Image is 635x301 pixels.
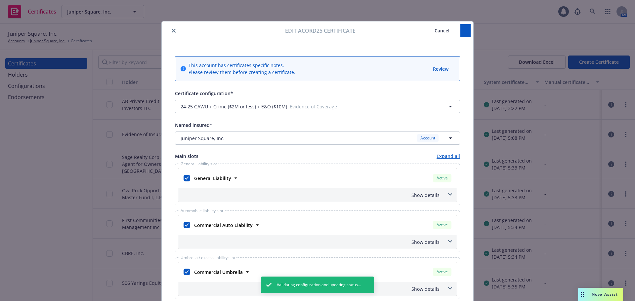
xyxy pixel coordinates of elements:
[290,103,396,110] span: Evidence of Coverage
[424,24,460,37] button: Cancel
[578,288,623,301] button: Nova Assist
[285,27,356,35] span: Edit Acord25 certificate
[180,192,440,199] div: Show details
[175,153,198,160] span: Main slots
[432,65,449,73] button: Review
[578,288,586,301] div: Drag to move
[178,282,457,296] div: Show details
[175,132,460,145] button: Juniper Square, Inc.Account
[181,135,225,142] span: Juniper Square, Inc.
[181,103,287,110] span: 24-25 GAWU + Crime ($2M or less) + E&O ($10M)
[179,209,225,213] span: Automobile liability slot
[592,291,618,297] span: Nova Assist
[189,62,295,69] div: This account has certificates specific notes.
[437,153,460,160] a: Expand all
[178,188,457,202] div: Show details
[175,100,460,113] button: 24-25 GAWU + Crime ($2M or less) + E&O ($10M)Evidence of Coverage
[179,162,218,166] span: General liability slot
[178,235,457,249] div: Show details
[460,24,471,37] button: Save
[175,90,233,96] span: Certificate configuration*
[417,134,439,142] div: Account
[436,222,449,228] span: Active
[194,175,231,181] strong: General Liability
[179,256,236,260] span: Umbrella / excess liability slot
[189,69,295,76] div: Please review them before creating a certificate.
[180,239,440,245] div: Show details
[170,27,178,35] button: close
[194,269,243,275] strong: Commercial Umbrella
[180,285,440,292] div: Show details
[436,175,449,181] span: Active
[175,122,212,128] span: Named insured*
[433,66,448,72] span: Review
[435,27,449,34] span: Cancel
[436,269,449,275] span: Active
[194,222,253,228] strong: Commercial Auto Liability
[277,282,361,288] span: Validating configuration and updating status...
